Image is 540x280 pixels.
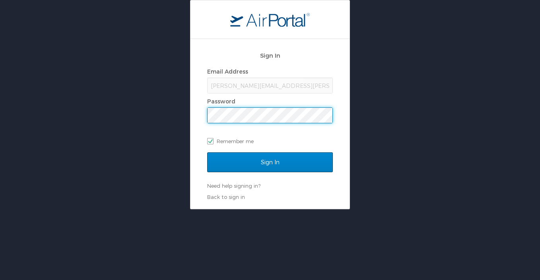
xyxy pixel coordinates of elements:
[207,135,333,147] label: Remember me
[207,152,333,172] input: Sign In
[207,68,248,75] label: Email Address
[207,51,333,60] h2: Sign In
[207,98,235,105] label: Password
[207,194,245,200] a: Back to sign in
[230,12,310,27] img: logo
[207,183,260,189] a: Need help signing in?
